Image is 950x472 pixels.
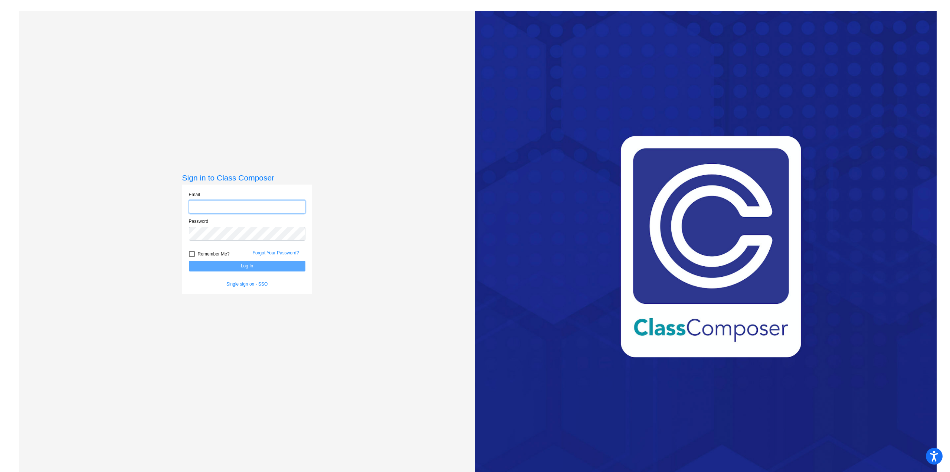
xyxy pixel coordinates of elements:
span: Remember Me? [198,250,230,258]
a: Forgot Your Password? [253,250,299,255]
label: Password [189,218,209,225]
label: Email [189,191,200,198]
h3: Sign in to Class Composer [182,173,312,182]
a: Single sign on - SSO [226,281,268,287]
button: Log In [189,261,305,271]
